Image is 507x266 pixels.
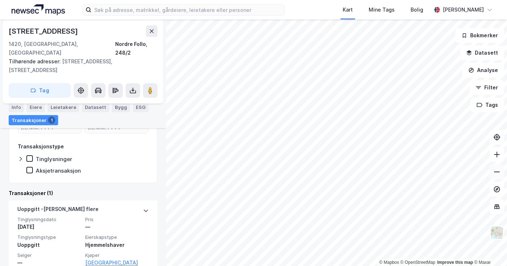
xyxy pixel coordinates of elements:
div: 1420, [GEOGRAPHIC_DATA], [GEOGRAPHIC_DATA] [9,40,115,57]
div: [STREET_ADDRESS] [9,25,79,37]
div: Eiere [27,102,45,112]
span: Kjøper [85,252,149,258]
button: Datasett [460,46,504,60]
div: Hjemmelshaver [85,241,149,249]
a: Mapbox [379,260,399,265]
span: Tinglysningsdato [17,216,81,223]
div: Uoppgitt - [PERSON_NAME] flere [17,205,99,216]
div: Datasett [82,102,109,112]
div: Bolig [411,5,423,14]
div: Nordre Follo, 248/2 [115,40,157,57]
a: OpenStreetMap [400,260,435,265]
button: Filter [469,80,504,95]
div: Kontrollprogram for chat [471,231,507,266]
div: Info [9,102,24,112]
div: Tinglysninger [36,156,72,162]
img: logo.a4113a55bc3d86da70a041830d287a7e.svg [12,4,65,15]
span: Selger [17,252,81,258]
span: Eierskapstype [85,234,149,240]
img: Z [490,226,504,240]
div: Uoppgitt [17,241,81,249]
div: Leietakere [48,102,79,112]
div: [DATE] [17,223,81,231]
div: ESG [133,102,148,112]
div: Kart [343,5,353,14]
iframe: Chat Widget [471,231,507,266]
div: [PERSON_NAME] [443,5,484,14]
div: Transaksjoner [9,115,58,125]
a: Improve this map [437,260,473,265]
div: Transaksjonstype [18,142,64,151]
div: Aksjetransaksjon [36,167,81,174]
div: — [85,223,149,231]
span: Pris [85,216,149,223]
div: Transaksjoner (1) [9,189,157,198]
input: Søk på adresse, matrikkel, gårdeiere, leietakere eller personer [91,4,284,15]
span: Tinglysningstype [17,234,81,240]
div: 1 [48,116,55,123]
span: Tilhørende adresser: [9,58,62,64]
button: Bokmerker [455,28,504,43]
div: Bygg [112,102,130,112]
div: Mine Tags [369,5,395,14]
div: [STREET_ADDRESS], [STREET_ADDRESS] [9,57,152,75]
button: Tags [471,98,504,112]
button: Tag [9,83,71,98]
button: Analyse [462,63,504,77]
